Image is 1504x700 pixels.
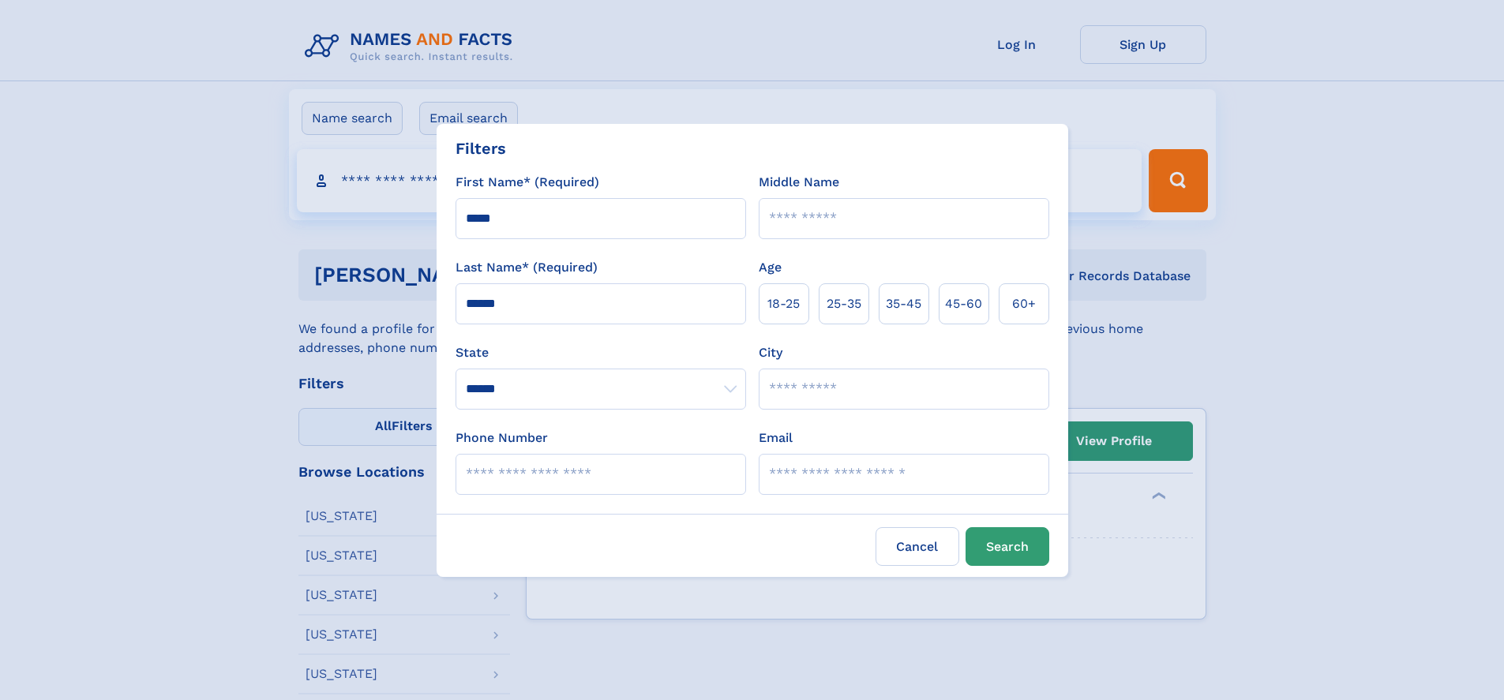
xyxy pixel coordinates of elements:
[945,294,982,313] span: 45‑60
[759,343,782,362] label: City
[827,294,861,313] span: 25‑35
[886,294,921,313] span: 35‑45
[456,429,548,447] label: Phone Number
[966,527,1049,566] button: Search
[767,294,800,313] span: 18‑25
[1012,294,1036,313] span: 60+
[456,173,599,192] label: First Name* (Required)
[876,527,959,566] label: Cancel
[759,258,782,277] label: Age
[456,258,598,277] label: Last Name* (Required)
[456,137,506,160] div: Filters
[456,343,746,362] label: State
[759,173,839,192] label: Middle Name
[759,429,793,447] label: Email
